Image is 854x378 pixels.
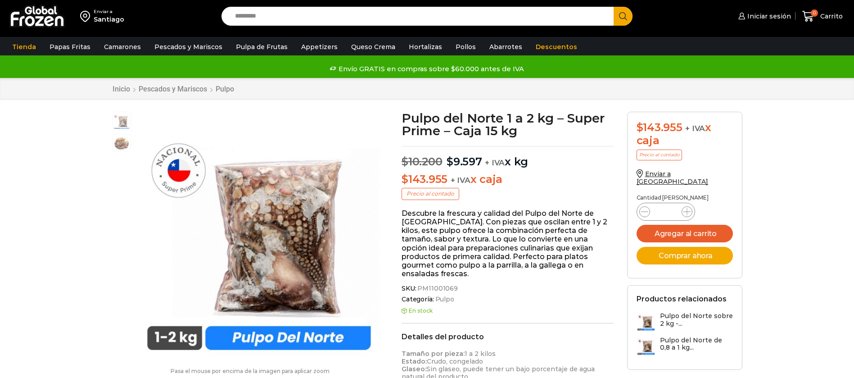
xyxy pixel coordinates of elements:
a: Camarones [99,38,145,55]
a: Pulpo del Norte de 0,8 a 1 kg... [637,337,733,356]
p: x kg [402,146,614,169]
p: Precio al contado [637,150,682,160]
span: 0 [811,9,818,17]
span: $ [402,155,408,168]
a: Descuentos [531,38,582,55]
div: x caja [637,121,733,147]
a: Abarrotes [485,38,527,55]
a: Appetizers [297,38,342,55]
span: Iniciar sesión [745,12,791,21]
a: Enviar a [GEOGRAPHIC_DATA] [637,170,709,186]
a: Tienda [8,38,41,55]
bdi: 9.597 [447,155,482,168]
a: Pollos [451,38,480,55]
span: + IVA [685,124,705,133]
a: Iniciar sesión [736,7,791,25]
a: Pescados y Mariscos [150,38,227,55]
a: Queso Crema [347,38,400,55]
span: $ [402,173,408,186]
span: + IVA [451,176,470,185]
a: Inicio [112,85,131,93]
h1: Pulpo del Norte 1 a 2 kg – Super Prime – Caja 15 kg [402,112,614,137]
p: Descubre la frescura y calidad del Pulpo del Norte de [GEOGRAPHIC_DATA]. Con piezas que oscilan e... [402,209,614,278]
p: En stock [402,308,614,314]
button: Search button [614,7,633,26]
input: Product quantity [657,205,674,218]
p: Pasa el mouse por encima de la imagen para aplicar zoom [112,368,389,374]
span: Categoría: [402,296,614,303]
p: Cantidad [PERSON_NAME] [637,195,733,201]
a: Pulpo del Norte sobre 2 kg -... [637,312,733,332]
bdi: 10.200 [402,155,442,168]
nav: Breadcrumb [112,85,235,93]
button: Comprar ahora [637,247,733,264]
img: address-field-icon.svg [80,9,94,24]
span: $ [447,155,453,168]
a: Pulpa de Frutas [231,38,292,55]
strong: Estado: [402,357,427,365]
bdi: 143.955 [402,173,447,186]
a: 0 Carrito [800,6,845,27]
span: + IVA [485,158,505,167]
p: Precio al contado [402,188,459,200]
div: Enviar a [94,9,124,15]
span: pulpo- [113,134,131,152]
strong: Glaseo: [402,365,426,373]
div: Santiago [94,15,124,24]
a: Papas Fritas [45,38,95,55]
bdi: 143.955 [637,121,682,134]
h3: Pulpo del Norte de 0,8 a 1 kg... [660,337,733,352]
span: pulpo-super-prime-2 [113,112,131,130]
h2: Detalles del producto [402,332,614,341]
h3: Pulpo del Norte sobre 2 kg -... [660,312,733,328]
a: Pulpo [434,296,454,303]
a: Pulpo [215,85,235,93]
span: $ [637,121,643,134]
span: Carrito [818,12,843,21]
h2: Productos relacionados [637,295,727,303]
span: PM11001069 [416,285,458,292]
strong: Tamaño por pieza: [402,350,465,358]
a: Pescados y Mariscos [138,85,208,93]
p: x caja [402,173,614,186]
button: Agregar al carrito [637,225,733,242]
a: Hortalizas [404,38,447,55]
span: SKU: [402,285,614,292]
